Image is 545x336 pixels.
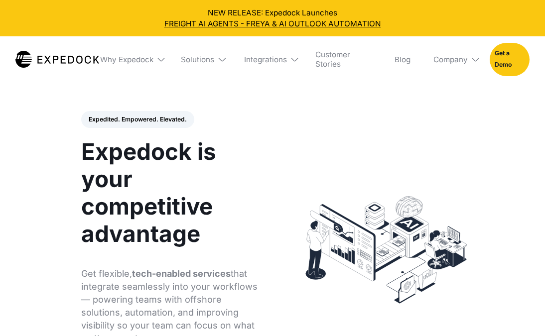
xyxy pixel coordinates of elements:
[7,7,537,29] div: NEW RELEASE: Expedock Launches
[433,55,468,64] div: Company
[490,43,530,76] a: Get a Demo
[387,36,418,82] a: Blog
[132,268,231,279] strong: tech-enabled services
[244,55,287,64] div: Integrations
[308,36,380,82] a: Customer Stories
[7,18,537,29] a: FREIGHT AI AGENTS - FREYA & AI OUTLOOK AUTOMATION
[100,55,153,64] div: Why Expedock
[181,55,214,64] div: Solutions
[81,138,261,247] h1: Expedock is your competitive advantage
